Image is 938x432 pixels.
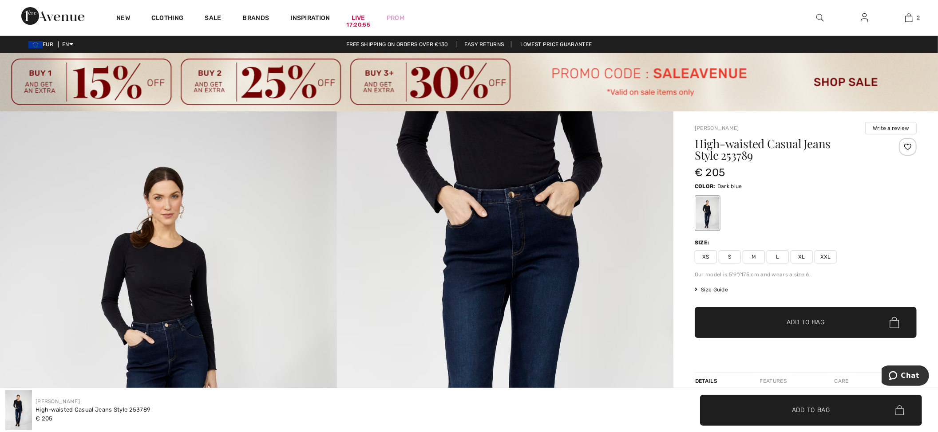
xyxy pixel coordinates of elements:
span: € 205 [36,415,53,422]
iframe: Opens a widget where you can chat to one of our agents [882,365,929,388]
div: 17:20:55 [347,21,370,29]
span: Add to Bag [787,318,825,327]
div: High-waisted Casual Jeans Style 253789 [36,405,150,414]
a: Live17:20:55 [352,13,365,23]
div: Size: [695,239,712,247]
a: Sign In [854,12,875,24]
img: Bag.svg [890,317,899,328]
a: 2 [887,12,930,23]
span: Size Guide [695,286,728,294]
span: € 205 [695,166,725,179]
div: Our model is 5'9"/175 cm and wears a size 6. [695,271,917,279]
img: search the website [816,12,824,23]
span: Color: [695,183,716,189]
img: Euro [28,41,43,48]
span: Dark blue [717,183,742,189]
a: Sale [205,14,221,24]
img: High-waisted Casual Jeans Style 253789 [5,390,32,430]
a: [PERSON_NAME] [695,125,739,131]
img: Bag.svg [895,405,904,415]
a: New [116,14,130,24]
button: Write a review [865,122,917,134]
button: Add to Bag [700,395,922,426]
div: Details [695,373,720,389]
a: Brands [243,14,269,24]
span: L [767,250,789,263]
span: Inspiration [290,14,330,24]
span: XXL [815,250,837,263]
a: [PERSON_NAME] [36,398,80,405]
span: 2 [917,14,920,22]
img: My Bag [905,12,913,23]
img: 1ère Avenue [21,7,84,25]
a: Lowest Price Guarantee [513,41,599,47]
a: Easy Returns [457,41,512,47]
span: XS [695,250,717,263]
h1: High-waisted Casual Jeans Style 253789 [695,138,880,161]
div: Features [752,373,794,389]
span: Add to Bag [792,405,830,415]
button: Add to Bag [695,307,917,338]
a: Prom [387,13,404,23]
span: S [719,250,741,263]
span: EUR [28,41,57,47]
span: XL [791,250,813,263]
span: EN [62,41,73,47]
a: Clothing [151,14,183,24]
span: M [743,250,765,263]
div: Care [827,373,856,389]
a: Free shipping on orders over €130 [339,41,455,47]
img: My Info [861,12,868,23]
div: Dark blue [696,196,719,230]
